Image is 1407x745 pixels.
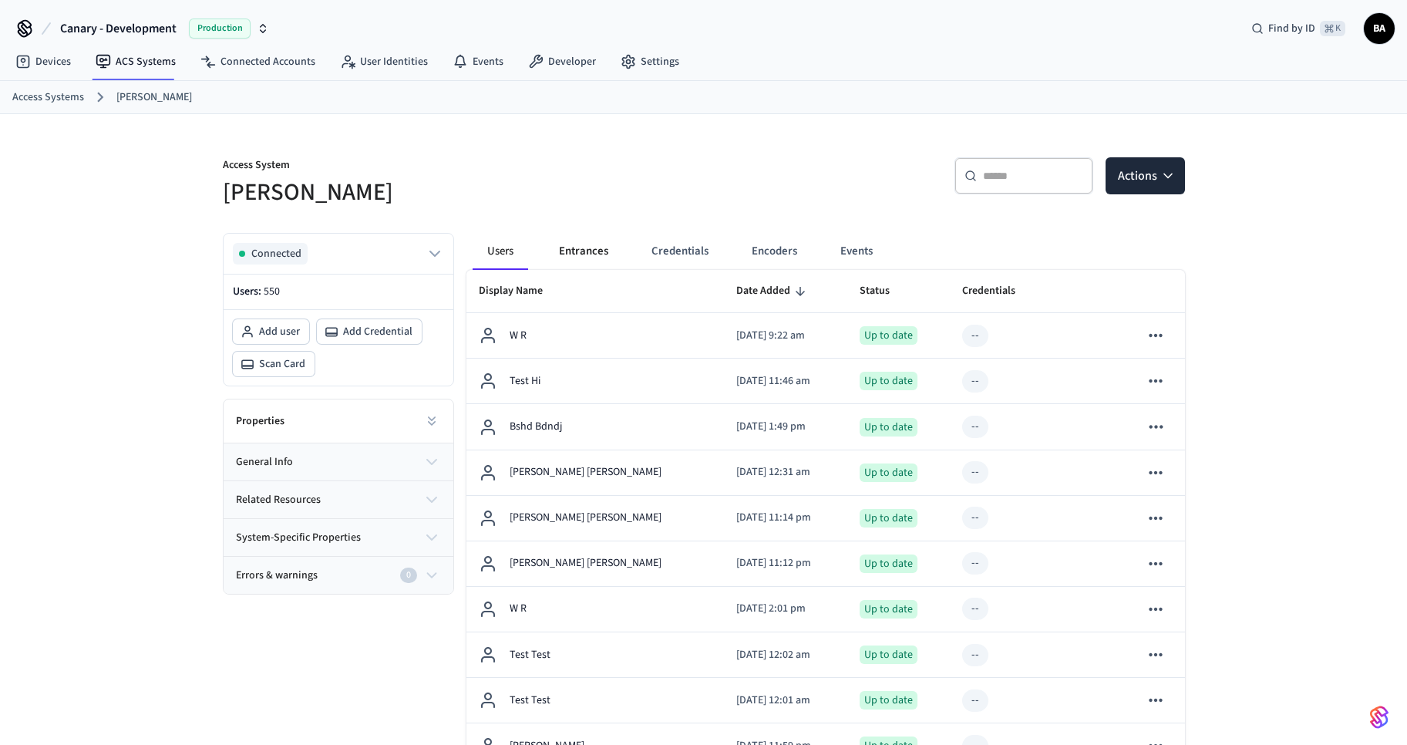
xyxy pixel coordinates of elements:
div: Up to date [860,509,917,528]
span: Scan Card [259,356,305,372]
h5: [PERSON_NAME] [223,177,695,208]
button: related resources [224,481,453,518]
span: related resources [236,492,321,508]
div: Up to date [860,418,917,437]
a: Developer [516,48,608,76]
div: -- [971,419,979,435]
p: [DATE] 9:22 am [736,328,835,344]
div: Up to date [860,646,917,664]
a: Settings [608,48,692,76]
button: system-specific properties [224,519,453,556]
a: Access Systems [12,89,84,106]
div: -- [971,693,979,709]
span: Add user [259,324,300,339]
p: W R [510,328,527,344]
button: Connected [233,243,444,265]
div: -- [971,601,979,617]
a: Devices [3,48,83,76]
span: Credentials [962,279,1035,303]
button: Actions [1106,157,1185,194]
p: Access System [223,157,695,177]
button: Errors & warnings0 [224,557,453,594]
p: [DATE] 2:01 pm [736,601,835,617]
span: Status [860,279,910,303]
a: ACS Systems [83,48,188,76]
a: Events [440,48,516,76]
div: Find by ID⌘ K [1239,15,1358,42]
span: Canary - Development [60,19,177,38]
h2: Properties [236,413,284,429]
button: Events [828,233,885,270]
p: Test Hi [510,373,540,389]
p: [DATE] 11:46 am [736,373,835,389]
p: [DATE] 12:31 am [736,464,835,480]
span: Display Name [479,279,563,303]
span: system-specific properties [236,530,361,546]
img: SeamLogoGradient.69752ec5.svg [1370,705,1388,730]
button: Credentials [639,233,721,270]
div: -- [971,555,979,571]
div: Up to date [860,372,917,390]
span: Find by ID [1268,21,1315,36]
p: [PERSON_NAME] [PERSON_NAME] [510,464,661,480]
button: Users [473,233,528,270]
span: Date Added [736,279,810,303]
div: Up to date [860,326,917,345]
div: -- [971,328,979,344]
button: Entrances [547,233,621,270]
span: BA [1365,15,1393,42]
div: -- [971,464,979,480]
p: [DATE] 1:49 pm [736,419,835,435]
span: 550 [264,284,280,299]
div: -- [971,647,979,663]
button: Add user [233,319,309,344]
p: Users: [233,284,444,300]
p: W R [510,601,527,617]
div: Up to date [860,600,917,619]
button: Add Credential [317,319,422,344]
span: ⌘ K [1320,21,1345,36]
p: Test Test [510,693,550,709]
span: Production [189,19,251,39]
span: Errors & warnings [236,568,318,584]
span: Add Credential [343,324,412,339]
p: [DATE] 12:01 am [736,693,835,709]
div: Up to date [860,555,917,573]
button: Scan Card [233,352,315,376]
div: 0 [400,568,417,583]
div: Up to date [860,691,917,710]
p: Test Test [510,647,550,663]
button: BA [1364,13,1395,44]
div: Up to date [860,464,917,482]
a: User Identities [328,48,440,76]
p: [DATE] 11:14 pm [736,510,835,526]
p: [DATE] 11:12 pm [736,555,835,571]
button: Encoders [739,233,810,270]
p: [PERSON_NAME] [PERSON_NAME] [510,555,661,571]
a: Connected Accounts [188,48,328,76]
a: [PERSON_NAME] [116,89,192,106]
span: Connected [251,246,301,261]
p: [PERSON_NAME] [PERSON_NAME] [510,510,661,526]
p: [DATE] 12:02 am [736,647,835,663]
div: -- [971,373,979,389]
div: -- [971,510,979,526]
p: Bshd Bdndj [510,419,562,435]
button: general info [224,443,453,480]
span: general info [236,454,293,470]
